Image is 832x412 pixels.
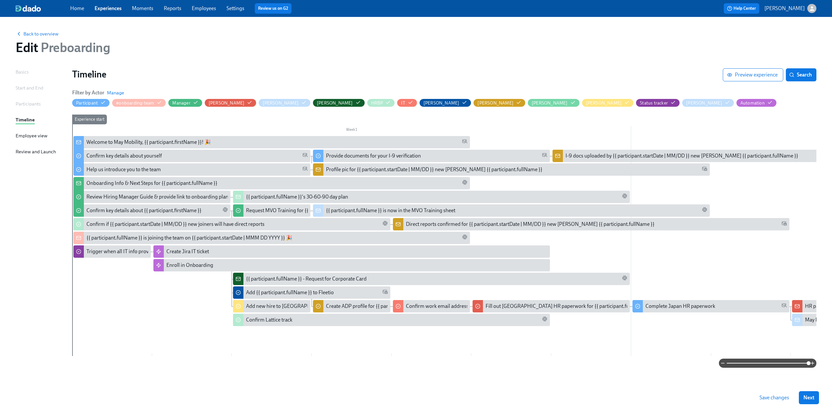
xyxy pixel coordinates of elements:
a: Review us on G2 [258,5,288,12]
span: Preboarding [38,40,110,55]
span: Personal Email [542,152,547,160]
div: Create ADP profile for {{ participant.fullName }} (starting {{ participant.startDate | MM/DD }} [326,303,529,310]
div: Hide Participant [76,100,98,106]
div: Add new hire to [GEOGRAPHIC_DATA] Calendar [233,300,310,312]
div: Provide documents for your I-9 verification [313,150,550,162]
div: Review Hiring Manager Guide & provide link to onboarding plan [86,193,228,200]
div: {{ participant.fullName }} - Request for Corporate Card [233,273,630,285]
button: Manager [168,99,202,107]
span: Slack [462,180,467,187]
div: Fill out [GEOGRAPHIC_DATA] HR paperwork for {{ participant.fullName }} [473,300,630,312]
div: Direct reports confirmed for {{ participant.startDate | MM/DD }} new [PERSON_NAME] {{ participant... [406,221,655,228]
div: Hide Laura [586,100,622,106]
div: Request MVO Training for {{ participant.fullName }} [233,204,310,217]
span: Work Email [383,289,388,296]
h1: Timeline [72,68,723,80]
button: [PERSON_NAME] [682,99,734,107]
a: dado [16,5,70,12]
div: Confirm key details about yourself [86,152,162,159]
button: [PERSON_NAME] [205,99,256,107]
span: Slack [622,193,627,201]
div: Confirm Lattice track [233,314,550,326]
span: Slack [542,316,547,324]
div: Experience start [72,115,107,124]
h1: Edit [16,40,110,55]
div: Profile pic for {{ participant.startDate | MM/DD }} new [PERSON_NAME] {{ participant.fullName }} [313,163,709,176]
div: Help us introduce you to the team [73,163,310,176]
button: Participant [72,99,110,107]
div: Hide Josh [423,100,460,106]
div: Timeline [16,116,35,123]
div: Start and End [16,84,43,91]
div: Confirm key details about yourself [73,150,310,162]
button: HRBP [367,99,395,107]
span: Personal Email [303,166,308,173]
div: Direct reports confirmed for {{ participant.startDate | MM/DD }} new [PERSON_NAME] {{ participant... [393,218,789,230]
div: Review and Launch [16,148,56,155]
a: Reports [164,5,181,11]
div: Request MVO Training for {{ participant.fullName }} [246,207,360,214]
div: [PERSON_NAME] [317,100,353,106]
span: Slack [383,221,388,228]
span: Save changes [760,394,789,401]
div: Onboarding Info & Next Steps for {{ participant.fullName }} [73,177,470,189]
div: Fill out [GEOGRAPHIC_DATA] HR paperwork for {{ participant.fullName }} [486,303,650,310]
p: [PERSON_NAME] [764,5,805,12]
div: Add {{ participant.fullName }} to Fleetio [246,289,334,296]
button: [PERSON_NAME] [259,99,310,107]
div: Hide Status tracker [640,100,668,106]
div: Confirm work email address for {{ participant.startDate | MM/DD }} new joiners [406,303,581,310]
a: Experiences [95,5,122,11]
div: Hide David Murphy [263,100,299,106]
div: {{ participant.fullName }}'s 30-60-90 day plan [233,191,630,203]
div: {{ participant.fullName }} is joining the team on {{ participant.startDate | MMM DD YYYY }} 🎉 [73,232,470,244]
div: Complete Japan HR paperwork [645,303,715,310]
div: {{ participant.fullName }} is now in the MVO Training sheet [326,207,455,214]
span: Personal Email [462,139,467,146]
a: Home [70,5,84,11]
span: Work Email [782,221,787,228]
span: Next [803,394,814,401]
div: Hide IT [401,100,405,106]
div: {{ participant.fullName }} is joining the team on {{ participant.startDate | MMM DD YYYY }} 🎉 [86,234,292,241]
div: {{ participant.fullName }} - Request for Corporate Card [246,275,367,282]
div: {{ participant.fullName }}'s 30-60-90 day plan [246,193,348,200]
div: Hide HRBP [371,100,383,106]
button: IT [397,99,417,107]
div: {{ participant.fullName }} is now in the MVO Training sheet [313,204,709,217]
div: Hide Kaelyn [477,100,513,106]
button: Review us on G2 [255,3,292,14]
div: I-9 docs uploaded by {{ participant.startDate | MM/DD }} new [PERSON_NAME] {{ participant.fullNam... [565,152,798,159]
div: Confirm Lattice track [246,316,292,323]
div: Create Jira IT ticket [153,245,550,258]
button: Automation [736,99,776,107]
span: Slack [702,207,707,214]
button: #onboarding-team [112,99,166,107]
div: Help us introduce you to the team [86,166,161,173]
div: Confirm work email address for {{ participant.startDate | MM/DD }} new joiners [393,300,470,312]
div: Trigger when all IT info provided [73,245,151,258]
div: Welcome to May Mobility, {{ participant.firstName }}! 🎉 [86,139,211,146]
div: Onboarding Info & Next Steps for {{ participant.fullName }} [86,180,217,187]
div: Create ADP profile for {{ participant.fullName }} (starting {{ participant.startDate | MM/DD }} [313,300,390,312]
div: Confirm key details about {{ participant.firstName }} [86,207,201,214]
div: Hide Lacey Heiss [532,100,568,106]
button: Save changes [755,391,794,404]
button: [PERSON_NAME] [764,4,816,13]
div: Profile pic for {{ participant.startDate | MM/DD }} new [PERSON_NAME] {{ participant.fullName }} [326,166,542,173]
div: Employee view [16,132,47,139]
div: Hide Tomoko Iwai [686,100,722,106]
div: Confirm key details about {{ participant.firstName }} [73,204,230,217]
div: Create Jira IT ticket [166,248,209,255]
button: [PERSON_NAME] [528,99,579,107]
button: Help Center [724,3,759,14]
div: Add new hire to [GEOGRAPHIC_DATA] Calendar [246,303,354,310]
h6: Filter by Actor [72,89,104,96]
div: Review Hiring Manager Guide & provide link to onboarding plan [73,191,230,203]
a: Moments [132,5,153,11]
button: Status tracker [636,99,680,107]
div: Confirm if {{ participant.startDate | MM/DD }} new joiners will have direct reports [73,218,390,230]
span: Preview experience [728,72,778,78]
button: Manage [107,89,124,96]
